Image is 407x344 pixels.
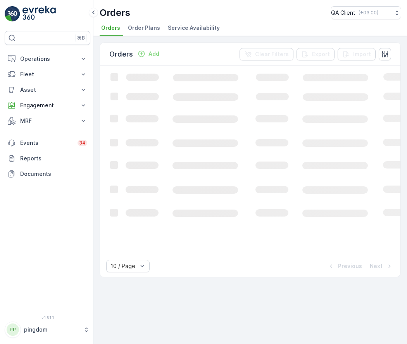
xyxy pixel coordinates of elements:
p: 34 [79,140,86,146]
p: ⌘B [77,35,85,41]
p: Engagement [20,101,75,109]
span: v 1.51.1 [5,315,90,320]
button: Clear Filters [240,48,293,60]
img: logo [5,6,20,22]
p: Add [148,50,159,58]
button: Next [369,261,394,271]
p: Export [312,50,330,58]
button: Engagement [5,98,90,113]
span: Service Availability [168,24,220,32]
a: Reports [5,151,90,166]
button: Previous [326,261,363,271]
p: Clear Filters [255,50,289,58]
a: Events34 [5,135,90,151]
button: Import [338,48,376,60]
p: Previous [338,262,362,270]
button: Fleet [5,67,90,82]
p: Operations [20,55,75,63]
a: Documents [5,166,90,182]
p: Asset [20,86,75,94]
p: Orders [109,49,133,60]
p: Documents [20,170,87,178]
p: MRF [20,117,75,125]
button: Asset [5,82,90,98]
button: MRF [5,113,90,129]
p: Fleet [20,71,75,78]
span: Orders [101,24,120,32]
button: PPpingdom [5,322,90,338]
img: logo_light-DOdMpM7g.png [22,6,56,22]
p: pingdom [24,326,79,334]
button: QA Client(+03:00) [331,6,401,19]
p: QA Client [331,9,355,17]
button: Operations [5,51,90,67]
p: Reports [20,155,87,162]
div: PP [7,323,19,336]
p: ( +03:00 ) [359,10,378,16]
p: Import [353,50,371,58]
p: Next [370,262,383,270]
button: Add [135,49,162,58]
span: Order Plans [128,24,160,32]
button: Export [297,48,335,60]
p: Events [20,139,73,147]
p: Orders [100,7,130,19]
